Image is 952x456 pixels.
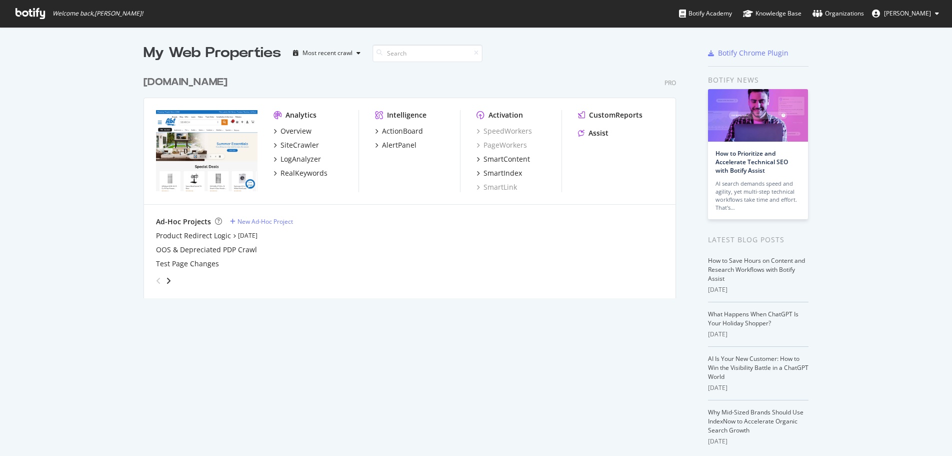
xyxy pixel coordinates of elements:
a: How to Prioritize and Accelerate Technical SEO with Botify Assist [715,149,788,175]
div: SmartContent [483,154,530,164]
div: angle-right [165,276,172,286]
a: ActionBoard [375,126,423,136]
div: grid [143,63,684,298]
a: SiteCrawler [273,140,319,150]
div: Organizations [812,9,864,19]
a: SmartIndex [476,168,522,178]
div: SmartIndex [483,168,522,178]
a: What Happens When ChatGPT Is Your Holiday Shopper? [708,310,798,327]
div: LogAnalyzer [280,154,321,164]
a: Test Page Changes [156,259,219,269]
a: PageWorkers [476,140,527,150]
div: New Ad-Hoc Project [237,217,293,226]
img: abt.com [156,110,257,191]
div: Latest Blog Posts [708,234,808,245]
div: Activation [488,110,523,120]
a: SmartLink [476,182,517,192]
a: Overview [273,126,311,136]
div: angle-left [152,273,165,289]
a: [DOMAIN_NAME] [143,75,231,90]
div: Most recent crawl [302,50,352,56]
a: OOS & Depreciated PDP Crawl [156,245,257,255]
div: SiteCrawler [280,140,319,150]
a: RealKeywords [273,168,327,178]
a: AlertPanel [375,140,416,150]
img: How to Prioritize and Accelerate Technical SEO with Botify Assist [708,89,808,142]
div: Ad-Hoc Projects [156,217,211,227]
div: Botify Academy [679,9,732,19]
div: [DATE] [708,330,808,339]
span: Welcome back, [PERSON_NAME] ! [52,10,143,18]
a: CustomReports [578,110,642,120]
a: [DATE] [238,231,257,240]
div: Assist [588,128,608,138]
div: ActionBoard [382,126,423,136]
div: Intelligence [387,110,426,120]
div: [DOMAIN_NAME] [143,75,227,90]
a: New Ad-Hoc Project [230,217,293,226]
div: [DATE] [708,437,808,446]
input: Search [372,45,482,62]
span: Megan Nostrand [884,9,931,18]
button: Most recent crawl [289,45,364,61]
div: [DATE] [708,285,808,294]
div: CustomReports [589,110,642,120]
a: AI Is Your New Customer: How to Win the Visibility Battle in a ChatGPT World [708,354,808,381]
div: My Web Properties [143,43,281,63]
a: Product Redirect Logic [156,231,231,241]
div: Knowledge Base [743,9,801,19]
div: Botify Chrome Plugin [718,48,788,58]
div: Pro [664,79,676,87]
a: Why Mid-Sized Brands Should Use IndexNow to Accelerate Organic Search Growth [708,408,803,434]
div: AlertPanel [382,140,416,150]
a: LogAnalyzer [273,154,321,164]
div: Overview [280,126,311,136]
a: How to Save Hours on Content and Research Workflows with Botify Assist [708,256,805,283]
div: Analytics [285,110,316,120]
a: SmartContent [476,154,530,164]
div: AI search demands speed and agility, yet multi-step technical workflows take time and effort. Tha... [715,180,800,212]
div: [DATE] [708,383,808,392]
a: Assist [578,128,608,138]
a: Botify Chrome Plugin [708,48,788,58]
button: [PERSON_NAME] [864,6,947,22]
div: Botify news [708,75,808,86]
div: RealKeywords [280,168,327,178]
a: SpeedWorkers [476,126,532,136]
